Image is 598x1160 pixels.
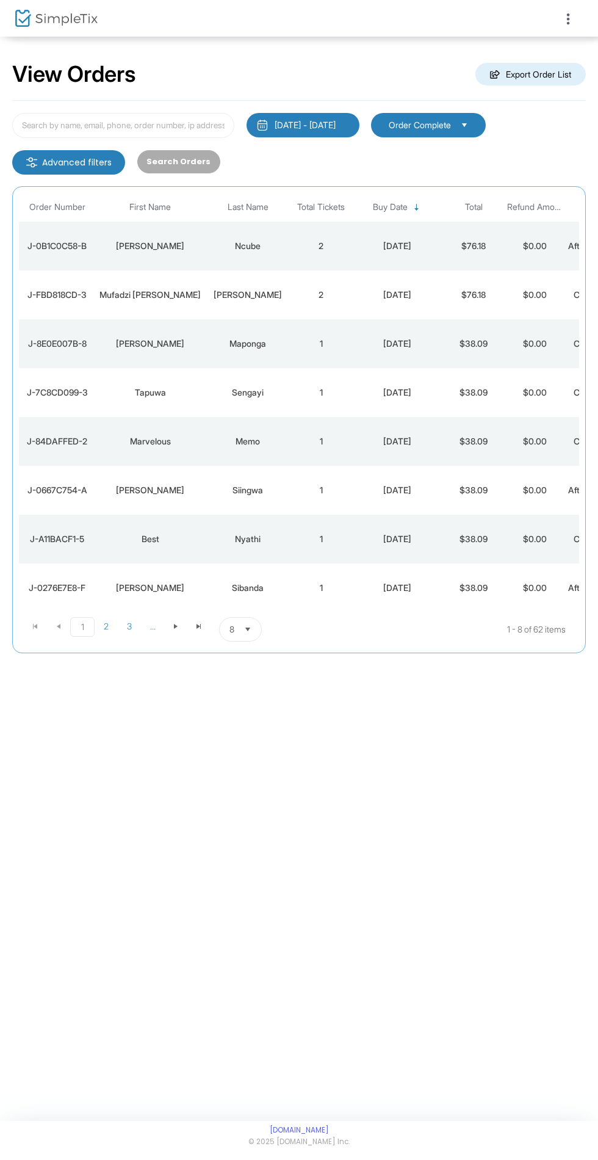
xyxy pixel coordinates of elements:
m-button: Advanced filters [12,150,125,175]
span: Page 3 [118,617,141,636]
div: 2/8/2025 [355,435,440,448]
div: Emmanuel Anesu [98,338,202,350]
span: Order Number [29,202,85,212]
div: Siingwa [208,484,287,496]
td: $0.00 [504,417,565,466]
img: filter [26,156,38,169]
div: J-84DAFFED-2 [22,435,92,448]
input: Search by name, email, phone, order number, ip address, or last 4 digits of card [12,113,234,138]
div: Best [98,533,202,545]
div: Data table [19,193,579,612]
div: Memo [208,435,287,448]
td: $76.18 [443,270,504,319]
span: Order Complete [389,119,451,131]
div: Zhou [208,289,287,301]
span: First Name [129,202,171,212]
td: $0.00 [504,515,565,564]
td: $0.00 [504,319,565,368]
div: J-FBD818CD-3 [22,289,92,301]
div: J-8E0E007B-8 [22,338,92,350]
button: Select [239,618,256,641]
td: 1 [290,515,351,564]
div: Sengayi [208,386,287,399]
a: [DOMAIN_NAME] [270,1125,329,1135]
td: $38.09 [443,319,504,368]
span: Page 2 [95,617,118,636]
div: 14/8/2025 [355,240,440,252]
div: 14/8/2025 [355,289,440,301]
div: 2/8/2025 [355,484,440,496]
td: $76.18 [443,222,504,270]
td: $0.00 [504,222,565,270]
td: 2 [290,222,351,270]
td: $38.09 [443,466,504,515]
div: J-0B1C0C58-B [22,240,92,252]
td: $38.09 [443,564,504,612]
button: Select [456,118,473,132]
span: Go to the next page [171,622,181,631]
td: 1 [290,564,351,612]
span: Go to the next page [164,617,187,636]
img: monthly [256,119,268,131]
div: J-A11BACF1-5 [22,533,92,545]
div: Ncube [208,240,287,252]
div: 31/7/2025 [355,582,440,594]
th: Total [443,193,504,222]
span: Go to the last page [194,622,204,631]
td: $0.00 [504,368,565,417]
td: 1 [290,417,351,466]
div: 14/8/2025 [355,338,440,350]
div: Maponga [208,338,287,350]
div: Tapuwa [98,386,202,399]
span: Buy Date [373,202,408,212]
td: $38.09 [443,368,504,417]
span: Page 1 [70,617,95,637]
div: Wiza [98,484,202,496]
div: [DATE] - [DATE] [275,119,336,131]
div: J-0276E7E8-F [22,582,92,594]
td: 1 [290,368,351,417]
span: Page 4 [141,617,164,636]
th: Total Tickets [290,193,351,222]
span: 8 [229,623,234,636]
span: Go to the last page [187,617,211,636]
div: J-0667C754-A [22,484,92,496]
span: Sortable [412,203,422,212]
div: Mufadzi Doreen [98,289,202,301]
div: Sibanda [208,582,287,594]
div: J-7C8CD099-3 [22,386,92,399]
td: 2 [290,270,351,319]
m-button: Export Order List [475,63,586,85]
div: 3/8/2025 [355,386,440,399]
td: $0.00 [504,466,565,515]
div: Marvelous [98,435,202,448]
td: $38.09 [443,417,504,466]
h2: View Orders [12,61,136,88]
span: © 2025 [DOMAIN_NAME] Inc. [248,1137,350,1148]
div: Elaine [98,240,202,252]
button: [DATE] - [DATE] [247,113,359,137]
td: $38.09 [443,515,504,564]
th: Refund Amount [504,193,565,222]
div: 2/8/2025 [355,533,440,545]
td: $0.00 [504,564,565,612]
div: Nyathi [208,533,287,545]
div: Melissa [98,582,202,594]
kendo-pager-info: 1 - 8 of 62 items [383,617,566,642]
td: 1 [290,466,351,515]
span: Last Name [228,202,268,212]
td: $0.00 [504,270,565,319]
td: 1 [290,319,351,368]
